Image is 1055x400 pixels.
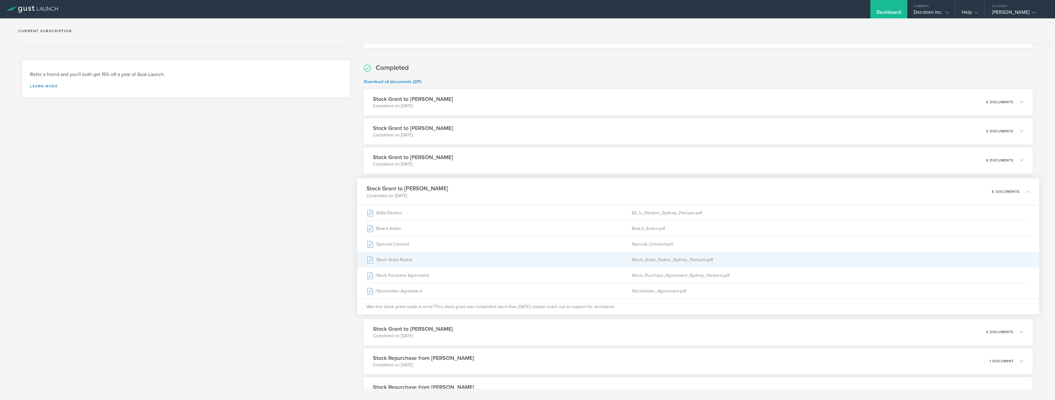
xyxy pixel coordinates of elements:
p: 6 documents [992,190,1020,193]
a: Learn more [30,84,342,88]
iframe: Chat Widget [1024,371,1055,400]
div: Stock Grant Notice [366,252,632,267]
div: Board Action [366,221,632,236]
p: 1 document [990,360,1014,363]
span: This stock grant was completed more than [DATE]; please reach out to support for assistance. [435,303,616,310]
p: Completed on [DATE] [366,192,448,199]
div: Stock_Purchase_Agreement_Sydney_Portuesi.pdf [632,268,1030,283]
div: 83(b) Election [366,205,632,220]
div: Was this stock grant made in error? [357,299,1039,314]
p: 1 document [990,389,1014,392]
h3: Refer a friend and you'll both get 15% off a year of Gust Launch. [30,71,342,78]
p: Completed on [DATE] [373,333,453,339]
div: 83_b_Election_Sydney_Portuesi.pdf [632,205,1030,220]
p: 6 documents [986,330,1014,334]
div: Dashboard [877,9,901,18]
div: Stockholder_Agreement.pdf [632,283,1030,299]
p: Completed on [DATE] [373,362,474,368]
div: Stock Purchase Agreement [366,268,632,283]
a: Download all documents (ZIP) [364,79,422,84]
div: [PERSON_NAME] [992,9,1044,18]
p: Completed on [DATE] [373,161,453,167]
h2: Current Subscription [18,29,72,33]
div: Stock_Grant_Notice_Sydney_Portuesi.pdf [632,252,1030,267]
div: Help [962,9,978,18]
p: 6 documents [986,159,1014,162]
h3: Stock Grant to [PERSON_NAME] [373,325,453,333]
p: 6 documents [986,101,1014,104]
p: Completed on [DATE] [373,103,453,109]
h3: Stock Grant to [PERSON_NAME] [373,153,453,161]
h3: Stock Grant to [PERSON_NAME] [373,124,453,132]
div: Board_Action.pdf [632,221,1030,236]
p: 5 documents [986,130,1014,133]
h3: Stock Grant to [PERSON_NAME] [366,184,448,192]
div: Stockholder Agreement [366,283,632,299]
div: Dendrien Inc. [914,9,949,18]
p: Completed on [DATE] [373,132,453,138]
h3: Stock Repurchase from [PERSON_NAME] [373,383,474,391]
h3: Stock Grant to [PERSON_NAME] [373,95,453,103]
div: Spousal_Consent.pdf [632,236,1030,252]
div: Spousal Consent [366,236,632,252]
h2: Completed [376,63,409,72]
h3: Stock Repurchase from [PERSON_NAME] [373,354,474,362]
